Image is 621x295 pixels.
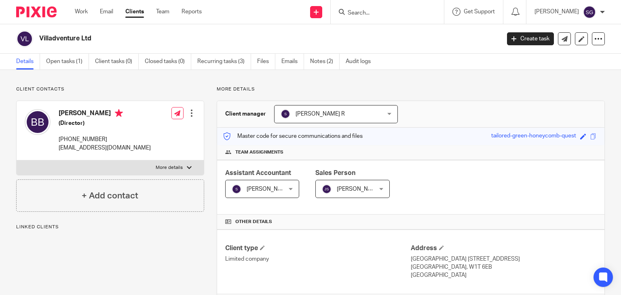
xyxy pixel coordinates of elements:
[464,9,495,15] span: Get Support
[46,54,89,70] a: Open tasks (1)
[225,110,266,118] h3: Client manager
[156,8,169,16] a: Team
[281,54,304,70] a: Emails
[75,8,88,16] a: Work
[39,34,404,43] h2: Villadventure Ltd
[25,109,51,135] img: svg%3E
[16,54,40,70] a: Details
[16,30,33,47] img: svg%3E
[247,186,296,192] span: [PERSON_NAME] R
[235,219,272,225] span: Other details
[16,86,204,93] p: Client contacts
[100,8,113,16] a: Email
[337,186,381,192] span: [PERSON_NAME]
[235,149,283,156] span: Team assignments
[82,190,138,202] h4: + Add contact
[225,255,411,263] p: Limited company
[223,132,363,140] p: Master code for secure communications and files
[16,224,204,230] p: Linked clients
[347,10,420,17] input: Search
[115,109,123,117] i: Primary
[59,135,151,143] p: [PHONE_NUMBER]
[296,111,345,117] span: [PERSON_NAME] R
[95,54,139,70] a: Client tasks (0)
[59,119,151,127] h5: (Director)
[346,54,377,70] a: Audit logs
[182,8,202,16] a: Reports
[197,54,251,70] a: Recurring tasks (3)
[145,54,191,70] a: Closed tasks (0)
[217,86,605,93] p: More details
[225,244,411,253] h4: Client type
[315,170,355,176] span: Sales Person
[583,6,596,19] img: svg%3E
[507,32,554,45] a: Create task
[225,170,291,176] span: Assistant Accountant
[16,6,57,17] img: Pixie
[125,8,144,16] a: Clients
[232,184,241,194] img: svg%3E
[411,271,596,279] p: [GEOGRAPHIC_DATA]
[411,244,596,253] h4: Address
[411,255,596,263] p: [GEOGRAPHIC_DATA] [STREET_ADDRESS]
[156,164,183,171] p: More details
[257,54,275,70] a: Files
[322,184,332,194] img: svg%3E
[411,263,596,271] p: [GEOGRAPHIC_DATA], W1T 6EB
[534,8,579,16] p: [PERSON_NAME]
[491,132,576,141] div: tailored-green-honeycomb-quest
[59,144,151,152] p: [EMAIL_ADDRESS][DOMAIN_NAME]
[310,54,340,70] a: Notes (2)
[59,109,151,119] h4: [PERSON_NAME]
[281,109,290,119] img: svg%3E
